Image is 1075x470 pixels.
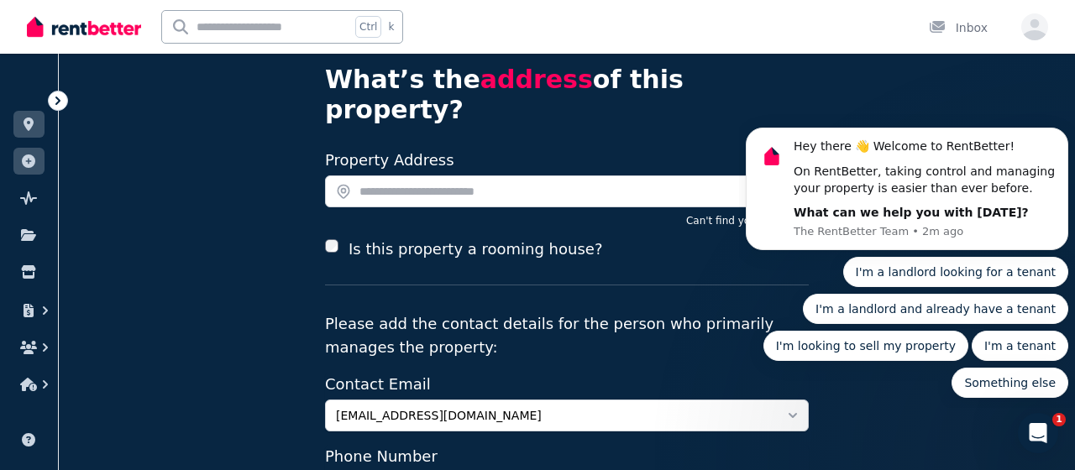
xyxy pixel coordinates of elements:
[325,151,454,169] label: Property Address
[739,112,1075,408] iframe: Intercom notifications message
[325,65,809,125] h4: What’s the of this property?
[325,445,809,468] label: Phone Number
[27,14,141,39] img: RentBetter
[1052,413,1066,426] span: 1
[349,238,602,261] label: Is this property a rooming house?
[325,399,809,431] button: [EMAIL_ADDRESS][DOMAIN_NAME]
[1018,413,1058,453] iframe: Intercom live chat
[929,19,988,36] div: Inbox
[355,16,381,38] span: Ctrl
[325,312,809,359] p: Please add the contact details for the person who primarily manages the property:
[686,214,809,227] button: Can't find your address?
[336,407,774,424] span: [EMAIL_ADDRESS][DOMAIN_NAME]
[325,373,809,396] label: Contact Email
[388,20,394,34] span: k
[480,65,593,94] span: address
